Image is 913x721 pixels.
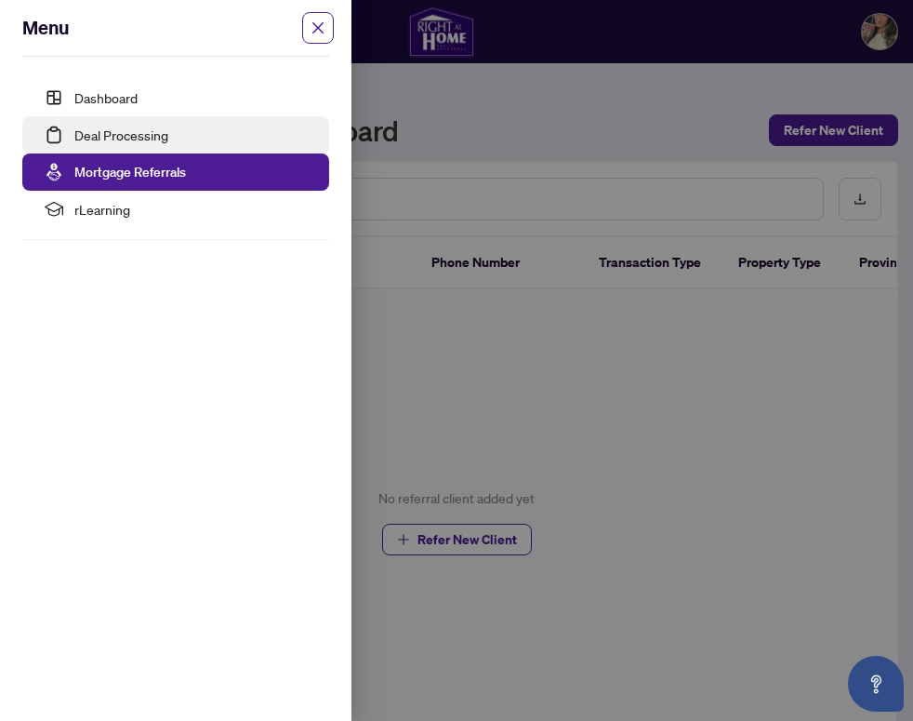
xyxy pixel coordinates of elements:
[307,17,329,39] button: Close
[22,15,307,41] div: Menu
[302,12,334,44] span: close
[74,127,168,143] a: Deal Processing
[848,656,904,712] button: Open asap
[74,89,138,106] a: Dashboard
[74,191,314,228] span: rLearning
[74,164,186,180] a: Mortgage Referrals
